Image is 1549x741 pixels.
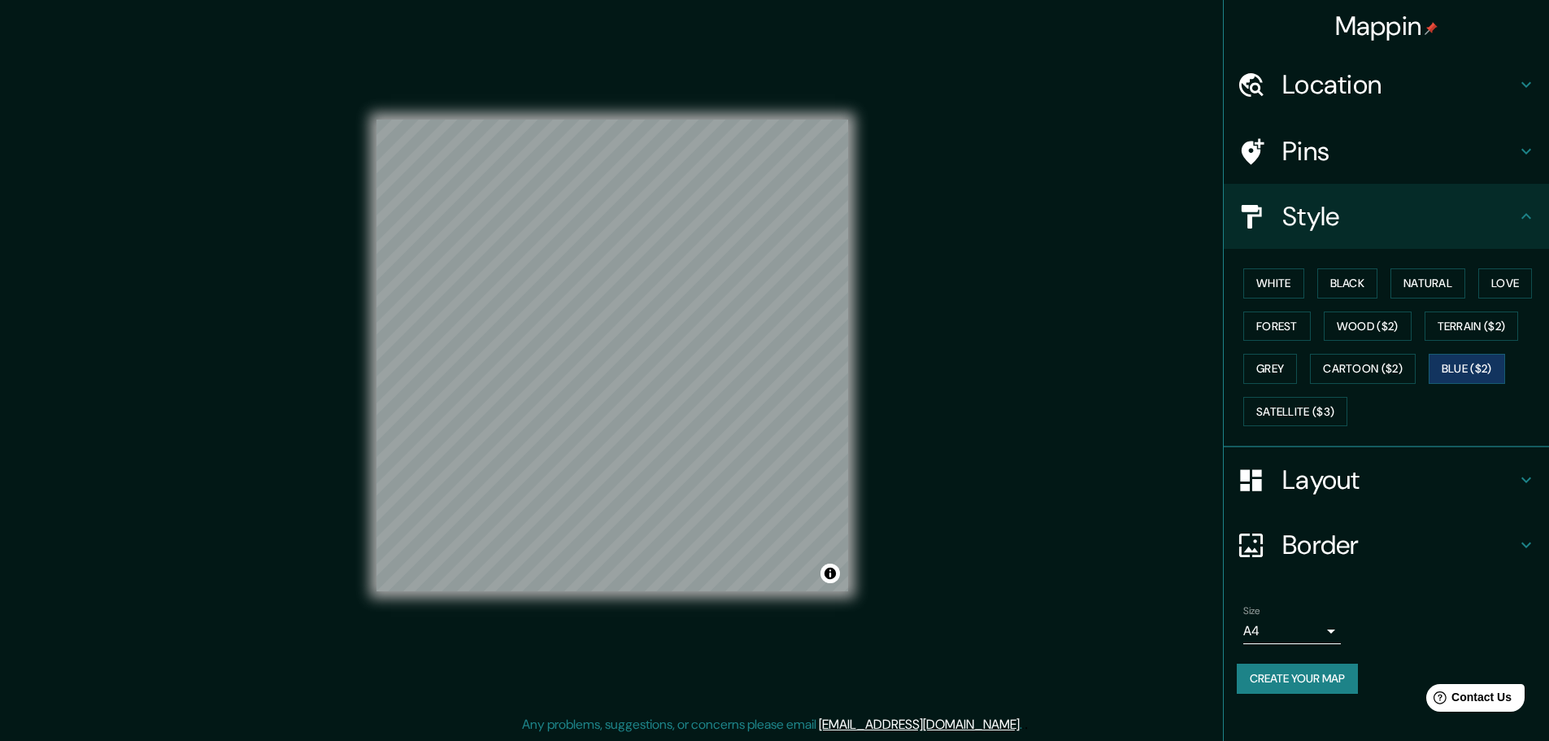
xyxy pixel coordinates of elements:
button: White [1243,268,1304,299]
h4: Layout [1282,464,1516,496]
div: Location [1224,52,1549,117]
h4: Border [1282,529,1516,561]
div: . [1025,715,1028,734]
h4: Mappin [1335,10,1438,42]
img: pin-icon.png [1425,22,1438,35]
div: Pins [1224,119,1549,184]
button: Cartoon ($2) [1310,354,1416,384]
label: Size [1243,604,1260,618]
h4: Location [1282,68,1516,101]
canvas: Map [376,120,848,591]
button: Forest [1243,312,1311,342]
button: Black [1317,268,1378,299]
a: [EMAIL_ADDRESS][DOMAIN_NAME] [819,716,1020,733]
h4: Style [1282,200,1516,233]
div: Style [1224,184,1549,249]
button: Terrain ($2) [1425,312,1519,342]
button: Blue ($2) [1429,354,1505,384]
button: Create your map [1237,664,1358,694]
button: Wood ($2) [1324,312,1412,342]
button: Love [1478,268,1532,299]
p: Any problems, suggestions, or concerns please email . [522,715,1022,734]
div: Layout [1224,447,1549,512]
h4: Pins [1282,135,1516,168]
iframe: Help widget launcher [1404,678,1531,723]
button: Toggle attribution [820,564,840,583]
div: Border [1224,512,1549,578]
div: A4 [1243,618,1341,644]
button: Grey [1243,354,1297,384]
button: Natural [1390,268,1465,299]
div: . [1022,715,1025,734]
button: Satellite ($3) [1243,397,1347,427]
